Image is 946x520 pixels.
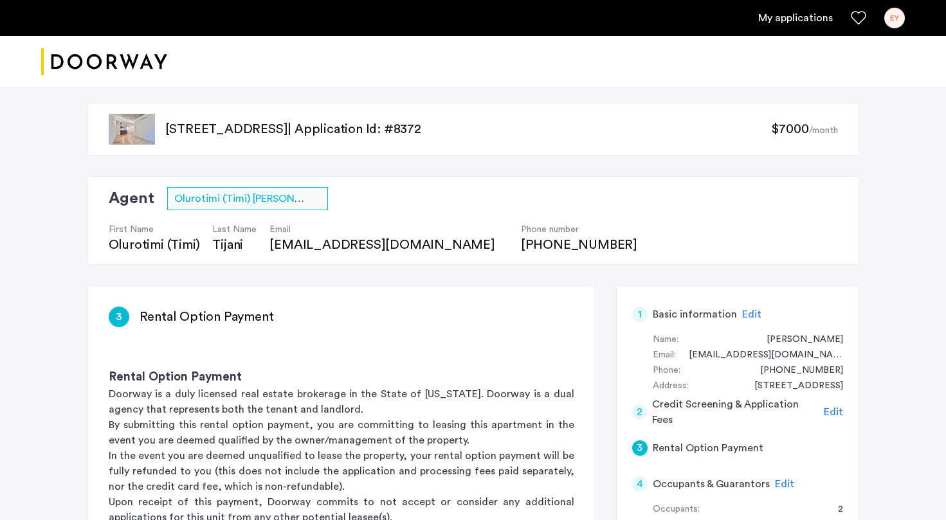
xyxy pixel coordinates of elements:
div: Eugene Yi [754,332,843,348]
span: Edit [824,407,843,417]
h5: Basic information [653,307,737,322]
p: In the event you are deemed unqualified to lease the property, your rental option payment will be... [109,448,574,494]
h5: Credit Screening & Application Fees [652,397,819,427]
h4: Last Name [212,223,257,236]
div: Name: [653,332,678,348]
h2: Agent [109,187,154,210]
sub: /month [809,126,838,135]
span: Edit [742,309,761,319]
div: 38 Somerset Drive North [741,379,843,394]
div: Tijani [212,236,257,254]
h4: Email [269,223,507,236]
div: +15163842042 [747,363,843,379]
p: Doorway is a duly licensed real estate brokerage in the State of [US_STATE]. Doorway is a dual ag... [109,386,574,417]
div: 4 [632,476,648,492]
div: 2 [632,404,648,420]
img: apartment [109,114,155,145]
div: Address: [653,379,689,394]
img: logo [41,38,167,86]
div: 3 [632,440,648,456]
p: By submitting this rental option payment, you are committing to leasing this apartment in the eve... [109,417,574,448]
div: 1 [632,307,648,322]
div: [PHONE_NUMBER] [521,236,637,254]
p: [STREET_ADDRESS] | Application Id: #8372 [165,120,772,138]
div: [EMAIL_ADDRESS][DOMAIN_NAME] [269,236,507,254]
div: Phone: [653,363,680,379]
span: Edit [775,479,794,489]
div: 3 [109,307,129,327]
div: EY [884,8,905,28]
h3: Rental Option Payment [140,308,274,326]
h5: Occupants & Guarantors [653,476,770,492]
div: Occupants: [653,502,700,517]
span: $7000 [771,123,808,136]
h4: Phone number [521,223,637,236]
div: Olurotimi (Timi) [109,236,200,254]
h3: Rental Option Payment [109,368,574,386]
div: eugeneyi0926@gmail.com [676,348,843,363]
h4: First Name [109,223,200,236]
div: Email: [653,348,676,363]
a: Cazamio logo [41,38,167,86]
div: 2 [825,502,843,517]
a: My application [758,10,833,26]
a: Favorites [851,10,866,26]
h5: Rental Option Payment [653,440,763,456]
